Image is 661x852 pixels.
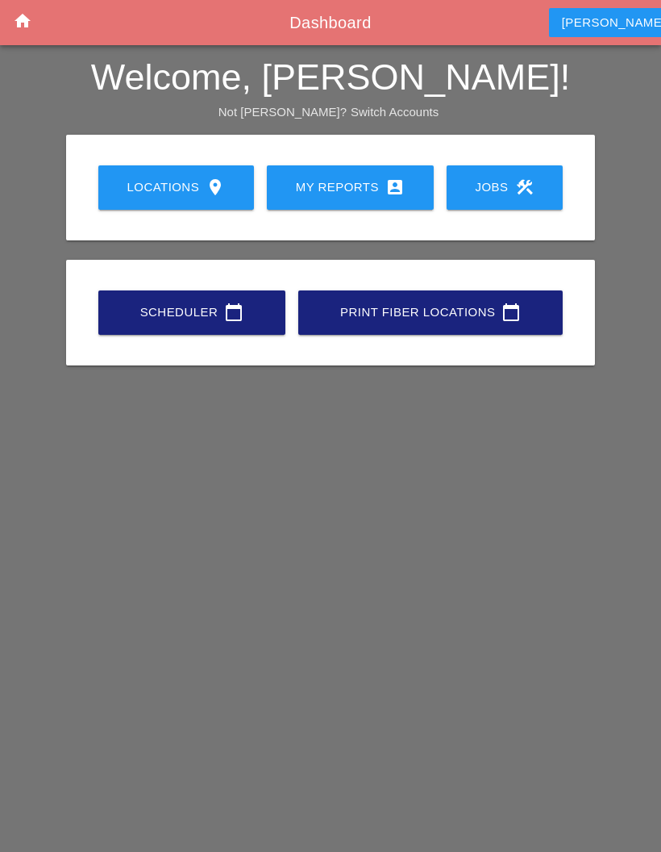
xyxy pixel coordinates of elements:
i: calendar_today [501,303,521,322]
i: location_on [206,177,225,197]
a: Scheduler [98,290,285,335]
div: Scheduler [124,303,260,322]
a: Print Fiber Locations [298,290,563,335]
a: Locations [98,165,254,210]
i: calendar_today [224,303,243,322]
a: Jobs [447,165,563,210]
a: Switch Accounts [351,105,439,119]
div: My Reports [293,177,408,197]
span: Not [PERSON_NAME]? [218,105,347,119]
div: Print Fiber Locations [324,303,537,322]
i: construction [515,177,534,197]
span: Dashboard [289,14,371,31]
div: Locations [124,177,228,197]
div: Jobs [472,177,538,197]
a: My Reports [267,165,434,210]
i: home [13,11,32,31]
i: account_box [385,177,405,197]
